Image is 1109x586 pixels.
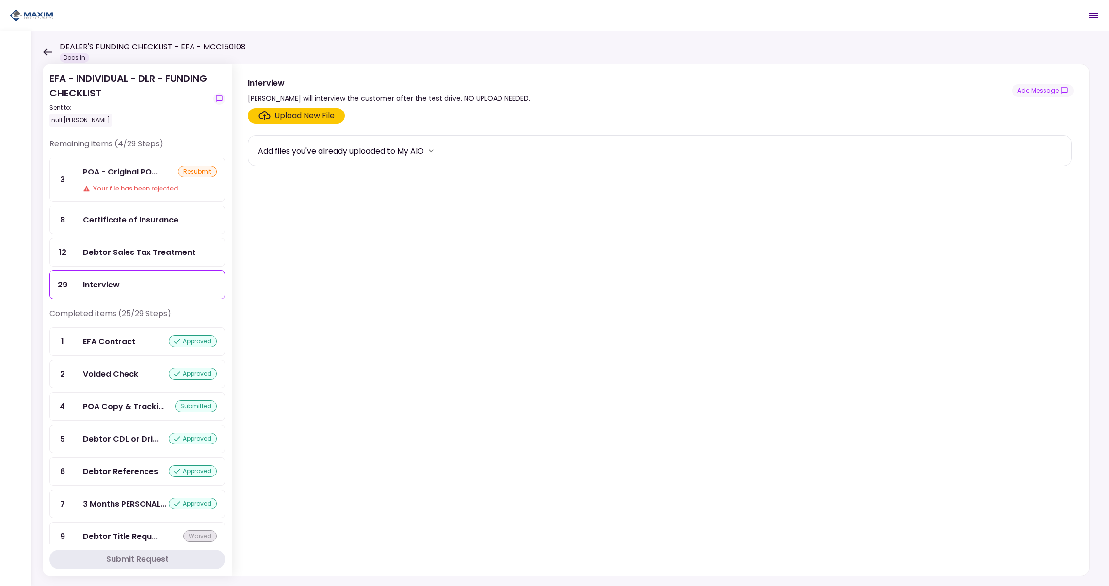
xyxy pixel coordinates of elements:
[248,108,345,124] span: Click here to upload the required document
[183,530,217,542] div: waived
[83,400,164,412] div: POA Copy & Tracking Receipt
[49,270,225,299] a: 29Interview
[49,522,225,551] a: 9Debtor Title Requirements - Other Requirementswaived
[169,498,217,509] div: approved
[1082,4,1105,27] button: Open menu
[49,238,225,267] a: 12Debtor Sales Tax Treatment
[50,458,75,485] div: 6
[49,490,225,518] a: 73 Months PERSONAL Bank Statementsapproved
[50,328,75,355] div: 1
[49,550,225,569] button: Submit Request
[50,206,75,234] div: 8
[83,246,195,258] div: Debtor Sales Tax Treatment
[106,554,169,565] div: Submit Request
[1012,84,1074,97] button: show-messages
[49,71,209,127] div: EFA - INDIVIDUAL - DLR - FUNDING CHECKLIST
[49,114,112,127] div: null [PERSON_NAME]
[83,335,135,348] div: EFA Contract
[83,166,158,178] div: POA - Original POA (not CA or GA) (Received in house)
[169,368,217,380] div: approved
[60,41,246,53] h1: DEALER'S FUNDING CHECKLIST - EFA - MCC150108
[83,498,166,510] div: 3 Months PERSONAL Bank Statements
[83,368,138,380] div: Voided Check
[50,425,75,453] div: 5
[50,238,75,266] div: 12
[169,433,217,444] div: approved
[49,425,225,453] a: 5Debtor CDL or Driver Licenseapproved
[248,77,530,89] div: Interview
[50,490,75,518] div: 7
[50,523,75,550] div: 9
[424,143,438,158] button: more
[49,308,225,327] div: Completed items (25/29 Steps)
[83,433,159,445] div: Debtor CDL or Driver License
[49,457,225,486] a: 6Debtor Referencesapproved
[49,103,209,112] div: Sent to:
[83,465,158,477] div: Debtor References
[49,392,225,421] a: 4POA Copy & Tracking Receiptsubmitted
[49,206,225,234] a: 8Certificate of Insurance
[178,166,217,177] div: resubmit
[169,335,217,347] div: approved
[274,110,335,122] div: Upload New File
[49,327,225,356] a: 1EFA Contractapproved
[83,184,217,193] div: Your file has been rejected
[213,93,225,105] button: show-messages
[50,271,75,299] div: 29
[83,214,178,226] div: Certificate of Insurance
[83,279,120,291] div: Interview
[49,360,225,388] a: 2Voided Checkapproved
[50,360,75,388] div: 2
[49,158,225,202] a: 3POA - Original POA (not CA or GA) (Received in house)resubmitYour file has been rejected
[258,145,424,157] div: Add files you've already uploaded to My AIO
[83,530,158,542] div: Debtor Title Requirements - Other Requirements
[49,138,225,158] div: Remaining items (4/29 Steps)
[175,400,217,412] div: submitted
[232,64,1090,576] div: Interview[PERSON_NAME] will interview the customer after the test drive. NO UPLOAD NEEDED.show-me...
[248,93,530,104] div: [PERSON_NAME] will interview the customer after the test drive. NO UPLOAD NEEDED.
[50,158,75,201] div: 3
[60,53,89,63] div: Docs In
[10,8,53,23] img: Partner icon
[169,465,217,477] div: approved
[50,393,75,420] div: 4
